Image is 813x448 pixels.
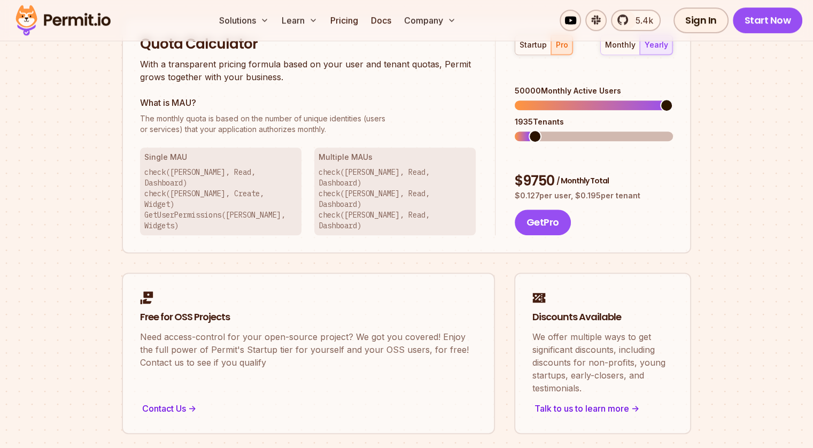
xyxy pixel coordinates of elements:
div: 50000 Monthly Active Users [515,86,673,96]
p: check([PERSON_NAME], Read, Dashboard) check([PERSON_NAME], Create, Widget) GetUserPermissions([PE... [144,167,297,231]
p: With a transparent pricing formula based on your user and tenant quotas, Permit grows together wi... [140,58,476,83]
h3: Multiple MAUs [319,152,471,163]
a: Sign In [673,7,729,33]
a: Start Now [733,7,803,33]
a: Pricing [326,10,362,31]
img: Permit logo [11,2,115,38]
p: $ 0.127 per user, $ 0.195 per tenant [515,190,673,201]
p: check([PERSON_NAME], Read, Dashboard) check([PERSON_NAME], Read, Dashboard) check([PERSON_NAME], ... [319,167,471,231]
h2: Free for OSS Projects [140,311,477,324]
a: Free for OSS ProjectsNeed access-control for your open-source project? We got you covered! Enjoy ... [122,273,495,434]
button: Learn [277,10,322,31]
button: Solutions [215,10,273,31]
span: -> [188,402,196,415]
a: 5.4k [611,10,661,31]
h3: What is MAU? [140,96,476,109]
button: GetPro [515,210,571,235]
span: -> [631,402,639,415]
h3: Single MAU [144,152,297,163]
button: Company [400,10,460,31]
p: Need access-control for your open-source project? We got you covered! Enjoy the full power of Per... [140,330,477,369]
div: Contact Us [140,401,477,416]
span: The monthly quota is based on the number of unique identities (users [140,113,476,124]
a: Docs [367,10,396,31]
div: Talk to us to learn more [532,401,673,416]
span: 5.4k [629,14,653,27]
div: startup [520,40,547,50]
h2: Quota Calculator [140,35,476,54]
h2: Discounts Available [532,311,673,324]
div: monthly [605,40,636,50]
div: 1935 Tenants [515,117,673,127]
span: / Monthly Total [556,175,609,186]
a: Discounts AvailableWe offer multiple ways to get significant discounts, including discounts for n... [514,273,691,434]
p: We offer multiple ways to get significant discounts, including discounts for non-profits, young s... [532,330,673,395]
div: $ 9750 [515,172,673,191]
p: or services) that your application authorizes monthly. [140,113,476,135]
